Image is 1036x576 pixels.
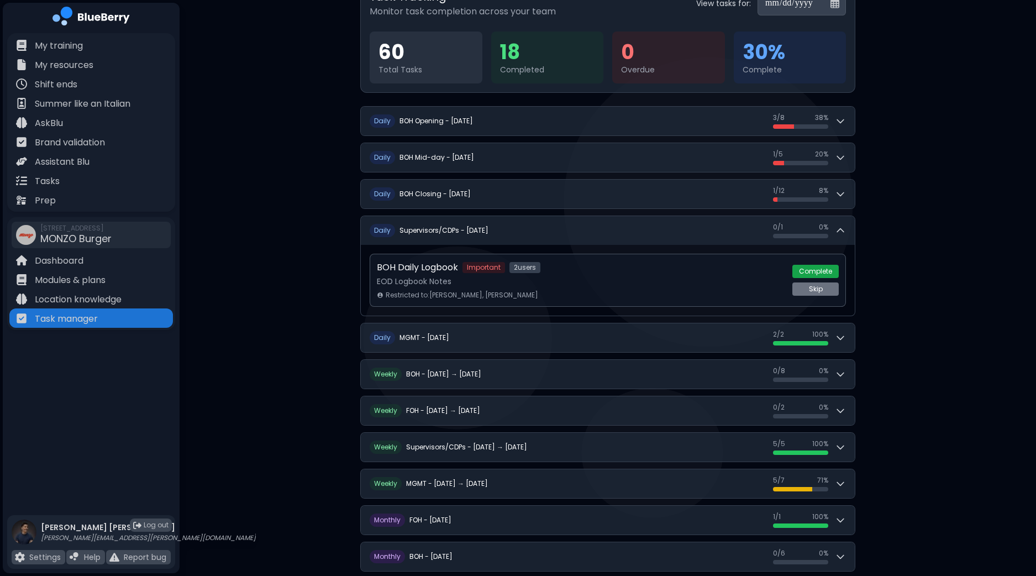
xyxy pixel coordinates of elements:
span: 1 / 12 [773,186,785,195]
h2: MGMT - [DATE] [399,333,449,342]
img: file icon [16,98,27,109]
h2: Supervisors/CDPs - [DATE] → [DATE] [406,443,527,452]
img: file icon [16,117,27,128]
span: W [370,477,402,490]
p: Modules & plans [35,274,106,287]
button: WeeklyBOH - [DATE] → [DATE]0/80% [361,360,855,389]
span: W [370,368,402,381]
img: file icon [16,59,27,70]
span: aily [378,333,391,342]
button: WeeklyFOH - [DATE] → [DATE]0/20% [361,396,855,425]
span: 71 % [817,476,828,485]
span: Restricted to: [PERSON_NAME], [PERSON_NAME] [386,291,538,300]
button: DailyMGMT - [DATE]2/2100% [361,323,855,352]
button: MonthlyFOH - [DATE]1/1100% [361,506,855,535]
span: D [370,224,395,237]
p: Task manager [35,312,98,326]
span: 38 % [815,113,828,122]
button: Skip [792,282,839,296]
span: aily [378,116,391,125]
button: MonthlyBOH - [DATE]0/60% [361,542,855,571]
p: Dashboard [35,254,83,268]
span: 0 / 1 [773,223,783,232]
span: 2 / 2 [773,330,784,339]
span: 1 / 5 [773,150,783,159]
span: D [370,187,395,201]
img: file icon [16,156,27,167]
span: W [370,404,402,417]
span: 3 / 8 [773,113,785,122]
span: 5 / 5 [773,439,785,448]
img: file icon [16,175,27,186]
img: file icon [16,294,27,305]
img: file icon [15,552,25,562]
span: D [370,331,395,344]
img: file icon [16,313,27,324]
h2: BOH Closing - [DATE] [399,190,471,198]
div: Total Tasks [378,65,474,75]
span: 0 % [819,549,828,558]
img: profile photo [12,520,36,556]
h2: MGMT - [DATE] → [DATE] [406,479,488,488]
span: 0 % [819,366,828,375]
span: eekly [381,406,397,415]
span: 0 % [819,403,828,412]
span: Important [462,262,505,273]
h2: BOH Mid-day - [DATE] [399,153,474,162]
img: file icon [70,552,80,562]
img: file icon [16,40,27,51]
div: Overdue [621,65,716,75]
span: 5 / 7 [773,476,785,485]
span: M [370,514,405,527]
h2: Supervisors/CDPs - [DATE] [399,226,488,235]
div: 30 % [743,40,838,65]
img: logout [133,521,141,530]
img: company thumbnail [16,225,36,245]
img: file icon [16,255,27,266]
p: Shift ends [35,78,77,91]
p: Settings [29,552,61,562]
span: 20 % [815,150,828,159]
div: 0 [621,40,716,65]
span: 100 % [812,439,828,448]
img: file icon [16,274,27,285]
p: EOD Logbook Notes [377,276,786,286]
h2: FOH - [DATE] → [DATE] [406,406,480,415]
div: 18 [500,40,595,65]
p: Monitor task completion across your team [370,5,556,18]
span: M [370,550,405,563]
span: MONZO Burger [40,232,112,245]
span: 0 / 2 [773,403,785,412]
span: Log out [144,521,169,530]
p: AskBlu [35,117,63,130]
button: DailySupervisors/CDPs - [DATE]0/10% [361,216,855,245]
button: WeeklySupervisors/CDPs - [DATE] → [DATE]5/5100% [361,433,855,462]
span: onthly [380,552,401,561]
p: Prep [35,194,56,207]
h2: BOH - [DATE] → [DATE] [406,370,481,379]
span: W [370,441,402,454]
span: D [370,151,395,164]
img: company logo [52,7,130,29]
button: DailyBOH Mid-day - [DATE]1/520% [361,143,855,172]
span: 0 / 6 [773,549,785,558]
span: aily [378,153,391,162]
span: onthly [380,515,401,525]
span: [STREET_ADDRESS] [40,224,112,233]
p: Location knowledge [35,293,122,306]
p: My training [35,39,83,53]
span: eekly [381,479,397,488]
button: DailyBOH Opening - [DATE]3/838% [361,107,855,135]
div: Complete [743,65,838,75]
p: [PERSON_NAME][EMAIL_ADDRESS][PERSON_NAME][DOMAIN_NAME] [41,533,256,542]
p: Report bug [124,552,166,562]
img: file icon [16,137,27,148]
p: BOH Daily Logbook [377,261,458,274]
span: 2 user s [509,262,540,273]
button: DailyBOH Closing - [DATE]1/128% [361,180,855,208]
button: Complete [792,265,839,278]
p: [PERSON_NAME] [PERSON_NAME] [41,522,256,532]
div: Completed [500,65,595,75]
h2: BOH - [DATE] [409,552,453,561]
p: My resources [35,59,93,72]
